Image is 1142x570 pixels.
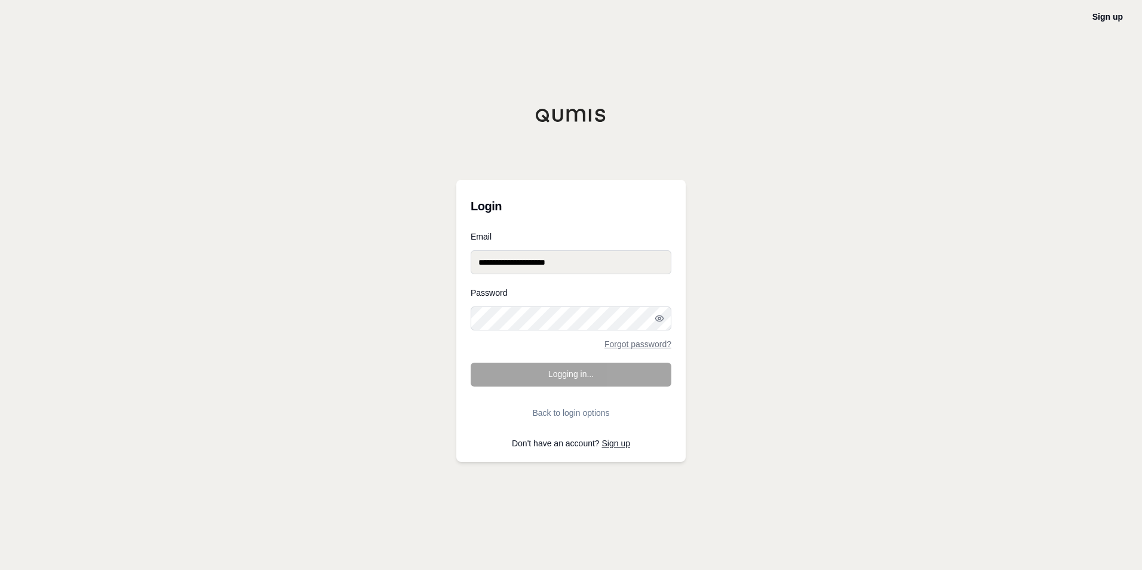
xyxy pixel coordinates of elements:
[604,340,671,348] a: Forgot password?
[471,401,671,425] button: Back to login options
[471,232,671,241] label: Email
[471,194,671,218] h3: Login
[602,439,630,448] a: Sign up
[1092,12,1123,22] a: Sign up
[471,439,671,448] p: Don't have an account?
[535,108,607,122] img: Qumis
[471,289,671,297] label: Password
